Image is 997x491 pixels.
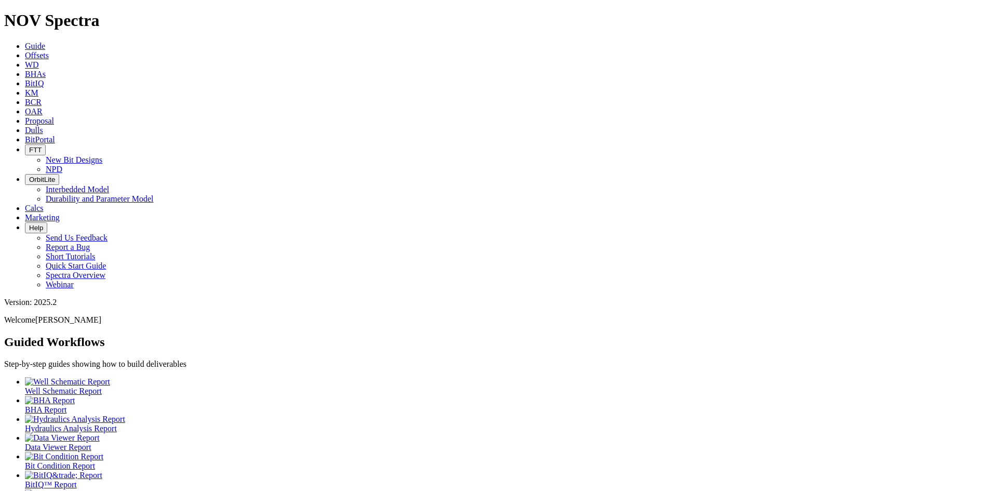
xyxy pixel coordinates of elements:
span: Help [29,224,43,232]
a: Durability and Parameter Model [46,194,154,203]
span: BHA Report [25,405,66,414]
img: Well Schematic Report [25,377,110,387]
a: Data Viewer Report Data Viewer Report [25,433,993,452]
a: BHA Report BHA Report [25,396,993,414]
span: FTT [29,146,42,154]
a: Offsets [25,51,49,60]
a: Quick Start Guide [46,261,106,270]
a: OAR [25,107,43,116]
span: Bit Condition Report [25,461,95,470]
a: Dulls [25,126,43,135]
a: Webinar [46,280,74,289]
button: FTT [25,144,46,155]
a: Marketing [25,213,60,222]
a: Short Tutorials [46,252,96,261]
a: New Bit Designs [46,155,102,164]
a: Proposal [25,116,54,125]
a: BCR [25,98,42,107]
a: Guide [25,42,45,50]
a: NPD [46,165,62,174]
a: Calcs [25,204,44,213]
a: BitIQ&trade; Report BitIQ™ Report [25,471,993,489]
h2: Guided Workflows [4,335,993,349]
a: BitPortal [25,135,55,144]
img: Data Viewer Report [25,433,100,443]
button: Help [25,222,47,233]
a: Interbedded Model [46,185,109,194]
a: Report a Bug [46,243,90,251]
a: Well Schematic Report Well Schematic Report [25,377,993,395]
span: OrbitLite [29,176,55,183]
button: OrbitLite [25,174,59,185]
img: Hydraulics Analysis Report [25,415,125,424]
a: Bit Condition Report Bit Condition Report [25,452,993,470]
h1: NOV Spectra [4,11,993,30]
a: BitIQ [25,79,44,88]
a: Hydraulics Analysis Report Hydraulics Analysis Report [25,415,993,433]
a: KM [25,88,38,97]
a: WD [25,60,39,69]
a: Send Us Feedback [46,233,107,242]
span: Well Schematic Report [25,387,102,395]
span: Hydraulics Analysis Report [25,424,117,433]
a: Spectra Overview [46,271,105,280]
img: Bit Condition Report [25,452,103,461]
span: Data Viewer Report [25,443,91,452]
span: [PERSON_NAME] [35,315,101,324]
img: BHA Report [25,396,75,405]
p: Welcome [4,315,993,325]
a: BHAs [25,70,46,78]
p: Step-by-step guides showing how to build deliverables [4,360,993,369]
img: BitIQ&trade; Report [25,471,102,480]
span: BitIQ™ Report [25,480,77,489]
div: Version: 2025.2 [4,298,993,307]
